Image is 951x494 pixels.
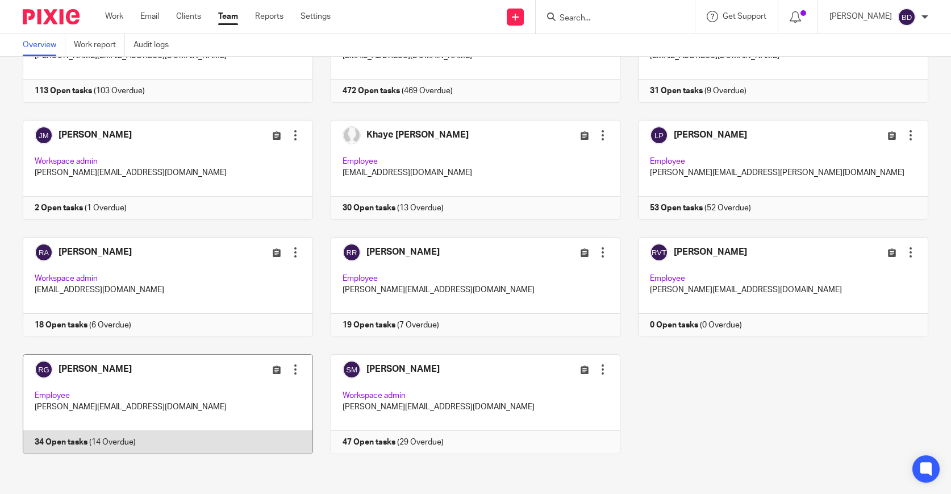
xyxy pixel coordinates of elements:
[255,11,283,22] a: Reports
[105,11,123,22] a: Work
[218,11,238,22] a: Team
[898,8,916,26] img: svg%3E
[23,9,80,24] img: Pixie
[140,11,159,22] a: Email
[829,11,892,22] p: [PERSON_NAME]
[723,13,766,20] span: Get Support
[176,11,201,22] a: Clients
[23,34,65,56] a: Overview
[74,34,125,56] a: Work report
[301,11,331,22] a: Settings
[558,14,661,24] input: Search
[134,34,177,56] a: Audit logs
